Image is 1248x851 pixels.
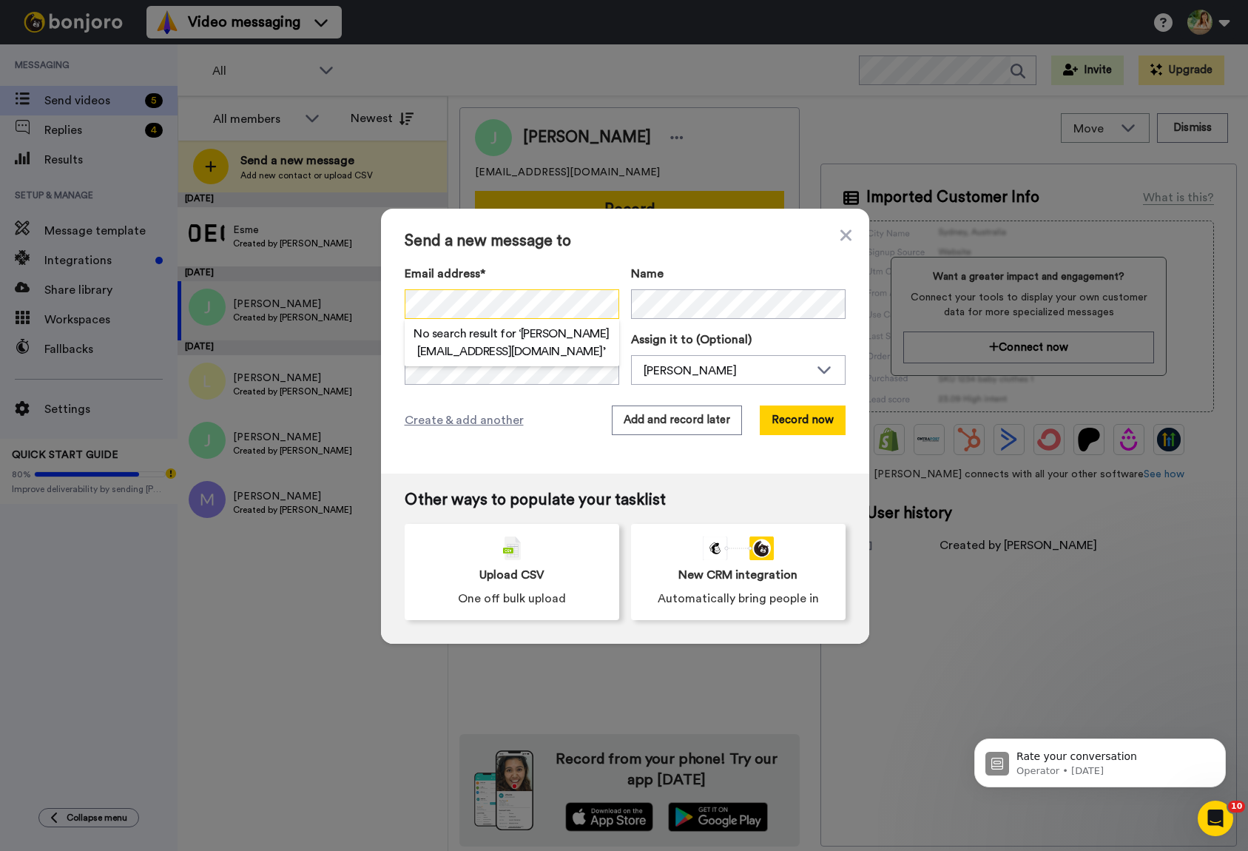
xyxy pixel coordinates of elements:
span: Automatically bring people in [658,590,819,608]
button: Record now [760,406,846,435]
span: New CRM integration [678,566,797,584]
span: One off bulk upload [458,590,566,608]
div: animation [703,536,774,560]
button: Add and record later [612,406,742,435]
span: Send a new message to [405,232,846,250]
span: Name [631,265,664,283]
span: Upload CSV [479,566,544,584]
label: Email address* [405,265,619,283]
span: 10 [1228,801,1245,813]
div: [PERSON_NAME] [644,362,809,380]
iframe: Intercom notifications message [952,707,1248,811]
span: Other ways to populate your tasklist [405,491,846,509]
iframe: Intercom live chat [1198,801,1233,836]
label: Assign it to (Optional) [631,331,846,349]
span: Create & add another [405,411,524,429]
h2: No search result for ‘ [PERSON_NAME] [EMAIL_ADDRESS][DOMAIN_NAME] ’ [405,325,619,360]
img: csv-grey.png [503,536,521,560]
